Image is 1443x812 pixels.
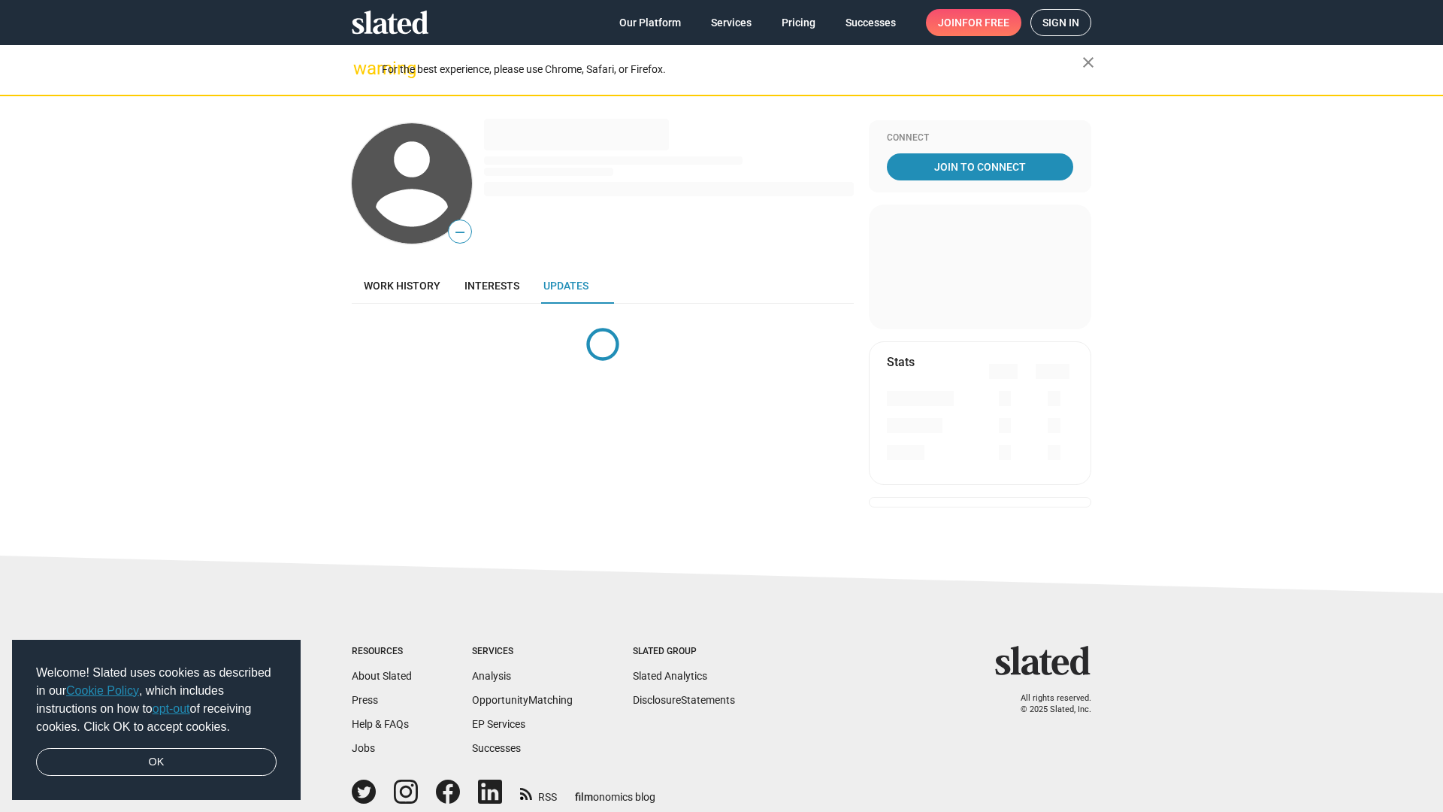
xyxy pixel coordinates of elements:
span: Pricing [782,9,815,36]
a: Work history [352,268,452,304]
div: Connect [887,132,1073,144]
span: Our Platform [619,9,681,36]
a: RSS [520,781,557,804]
a: filmonomics blog [575,778,655,804]
div: For the best experience, please use Chrome, Safari, or Firefox. [382,59,1082,80]
a: Help & FAQs [352,718,409,730]
mat-icon: warning [353,59,371,77]
a: Joinfor free [926,9,1021,36]
a: Analysis [472,670,511,682]
a: Our Platform [607,9,693,36]
span: Updates [543,280,588,292]
a: Pricing [770,9,827,36]
span: — [449,223,471,242]
span: Successes [846,9,896,36]
span: Services [711,9,752,36]
a: Sign in [1030,9,1091,36]
p: All rights reserved. © 2025 Slated, Inc. [1005,693,1091,715]
a: Press [352,694,378,706]
a: Services [699,9,764,36]
a: opt-out [153,702,190,715]
span: Sign in [1042,10,1079,35]
a: Updates [531,268,600,304]
mat-icon: close [1079,53,1097,71]
mat-card-title: Stats [887,354,915,370]
a: Join To Connect [887,153,1073,180]
div: cookieconsent [12,640,301,801]
span: for free [962,9,1009,36]
a: Slated Analytics [633,670,707,682]
div: Slated Group [633,646,735,658]
a: Interests [452,268,531,304]
a: DisclosureStatements [633,694,735,706]
span: Join [938,9,1009,36]
span: Interests [464,280,519,292]
a: EP Services [472,718,525,730]
span: film [575,791,593,803]
span: Join To Connect [890,153,1070,180]
a: Successes [472,742,521,754]
a: Successes [833,9,908,36]
a: About Slated [352,670,412,682]
span: Welcome! Slated uses cookies as described in our , which includes instructions on how to of recei... [36,664,277,736]
a: Cookie Policy [66,684,139,697]
div: Services [472,646,573,658]
div: Resources [352,646,412,658]
span: Work history [364,280,440,292]
a: Jobs [352,742,375,754]
a: dismiss cookie message [36,748,277,777]
a: OpportunityMatching [472,694,573,706]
